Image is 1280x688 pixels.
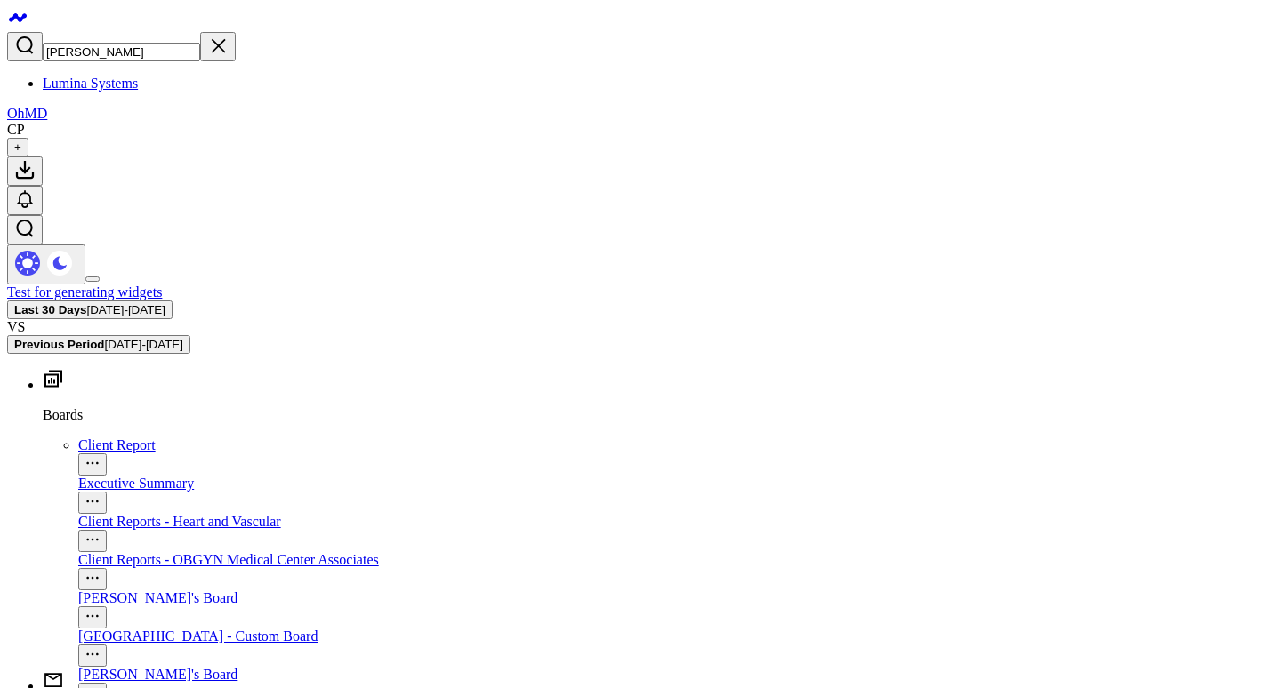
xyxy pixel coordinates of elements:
[7,138,28,156] button: +
[104,338,182,351] span: [DATE] - [DATE]
[78,492,107,514] button: Open board menu
[7,215,43,244] button: Open search
[87,303,165,316] span: [DATE] - [DATE]
[78,437,1273,473] a: Client ReportOpen board menu
[43,43,200,61] input: Search customers input
[78,514,1273,549] a: Client Reports - Heart and VascularOpen board menu
[78,667,1273,683] div: [PERSON_NAME]'s Board
[14,338,104,351] b: Previous Period
[78,568,107,590] button: Open board menu
[7,32,43,61] button: Search customers button
[78,644,107,667] button: Open board menu
[7,122,25,138] div: CP
[7,300,173,319] button: Last 30 Days[DATE]-[DATE]
[78,628,1273,644] div: [GEOGRAPHIC_DATA] - Custom Board
[7,319,1273,335] div: VS
[14,140,21,154] span: +
[78,590,1273,606] div: [PERSON_NAME]'s Board
[78,476,1273,511] a: Executive SummaryOpen board menu
[78,552,1273,568] div: Client Reports - OBGYN Medical Center Associates
[200,32,236,61] button: Clear search
[78,437,1273,453] div: Client Report
[78,552,1273,588] a: Client Reports - OBGYN Medical Center AssociatesOpen board menu
[14,303,87,316] b: Last 30 Days
[7,106,47,121] a: OhMD
[7,335,190,354] button: Previous Period[DATE]-[DATE]
[7,284,162,300] a: Test for generating widgets
[78,476,1273,492] div: Executive Summary
[78,453,107,476] button: Open board menu
[78,514,1273,530] div: Client Reports - Heart and Vascular
[78,628,1273,664] a: [GEOGRAPHIC_DATA] - Custom BoardOpen board menu
[78,606,107,628] button: Open board menu
[78,530,107,552] button: Open board menu
[43,76,138,91] a: Lumina Systems
[78,590,1273,626] a: [PERSON_NAME]'s BoardOpen board menu
[43,407,1273,423] p: Boards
